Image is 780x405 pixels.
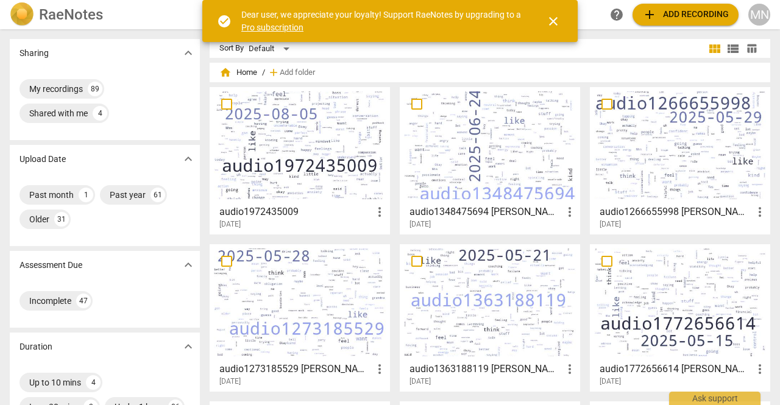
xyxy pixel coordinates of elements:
[19,340,52,353] p: Duration
[219,362,372,376] h3: audio1273185529 Christa Delano 5th observed Peer Coaching Call
[280,68,315,77] span: Add folder
[609,7,624,22] span: help
[409,362,562,376] h3: audio1363188119 Christa Delano 4th Observed Peer Coaching Call
[93,106,107,121] div: 4
[726,41,740,56] span: view_list
[19,153,66,166] p: Upload Date
[179,150,197,168] button: Show more
[214,91,386,229] a: audio1972435009[DATE]
[219,44,244,53] div: Sort By
[219,376,241,387] span: [DATE]
[179,44,197,62] button: Show more
[633,4,739,26] button: Upload
[753,362,767,376] span: more_vert
[219,219,241,230] span: [DATE]
[88,82,102,96] div: 89
[600,219,621,230] span: [DATE]
[76,294,91,308] div: 47
[262,68,265,77] span: /
[606,4,628,26] a: Help
[409,205,562,219] h3: audio1348475694 Andrea Trolla 6th Observed Peer Coaching Call
[669,392,760,405] div: Ask support
[600,376,621,387] span: [DATE]
[409,376,431,387] span: [DATE]
[10,2,197,27] a: LogoRaeNotes
[151,188,165,202] div: 61
[753,205,767,219] span: more_vert
[179,256,197,274] button: Show more
[219,205,372,219] h3: audio1972435009
[241,9,524,33] div: Dear user, we appreciate your loyalty! Support RaeNotes by upgrading to a
[642,7,657,22] span: add
[29,189,74,201] div: Past month
[594,248,766,386] a: audio1772656614 [PERSON_NAME] 4th Observed Peer Coaching Call[DATE]
[29,107,88,119] div: Shared with me
[562,205,577,219] span: more_vert
[19,259,82,272] p: Assessment Due
[372,362,387,376] span: more_vert
[724,40,742,58] button: List view
[179,337,197,356] button: Show more
[707,41,722,56] span: view_module
[600,205,753,219] h3: audio1266655998 Andrea Trolla 5th Observed Peer Coaching Call
[594,91,766,229] a: audio1266655998 [PERSON_NAME] 5th Observed Peer Coaching Call[DATE]
[29,295,71,307] div: Incomplete
[600,362,753,376] h3: audio1772656614 Andrea Trolla 4th Observed Peer Coaching Call
[268,66,280,79] span: add
[10,2,34,27] img: Logo
[372,205,387,219] span: more_vert
[742,40,760,58] button: Table view
[19,47,49,60] p: Sharing
[86,375,101,390] div: 4
[642,7,729,22] span: Add recording
[746,43,757,54] span: table_chart
[241,23,303,32] a: Pro subscription
[404,248,576,386] a: audio1363188119 [PERSON_NAME] 4th Observed Peer Coaching Call[DATE]
[181,46,196,60] span: expand_more
[219,66,232,79] span: home
[214,248,386,386] a: audio1273185529 [PERSON_NAME] 5th observed Peer Coaching Call[DATE]
[110,189,146,201] div: Past year
[181,258,196,272] span: expand_more
[217,14,232,29] span: check_circle
[29,213,49,225] div: Older
[546,14,561,29] span: close
[181,152,196,166] span: expand_more
[748,4,770,26] button: MN
[219,66,257,79] span: Home
[29,376,81,389] div: Up to 10 mins
[29,83,83,95] div: My recordings
[54,212,69,227] div: 31
[539,7,568,36] button: Close
[79,188,93,202] div: 1
[409,219,431,230] span: [DATE]
[249,39,294,58] div: Default
[562,362,577,376] span: more_vert
[706,40,724,58] button: Tile view
[39,6,103,23] h2: RaeNotes
[404,91,576,229] a: audio1348475694 [PERSON_NAME] 6th Observed Peer Coaching Call[DATE]
[181,339,196,354] span: expand_more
